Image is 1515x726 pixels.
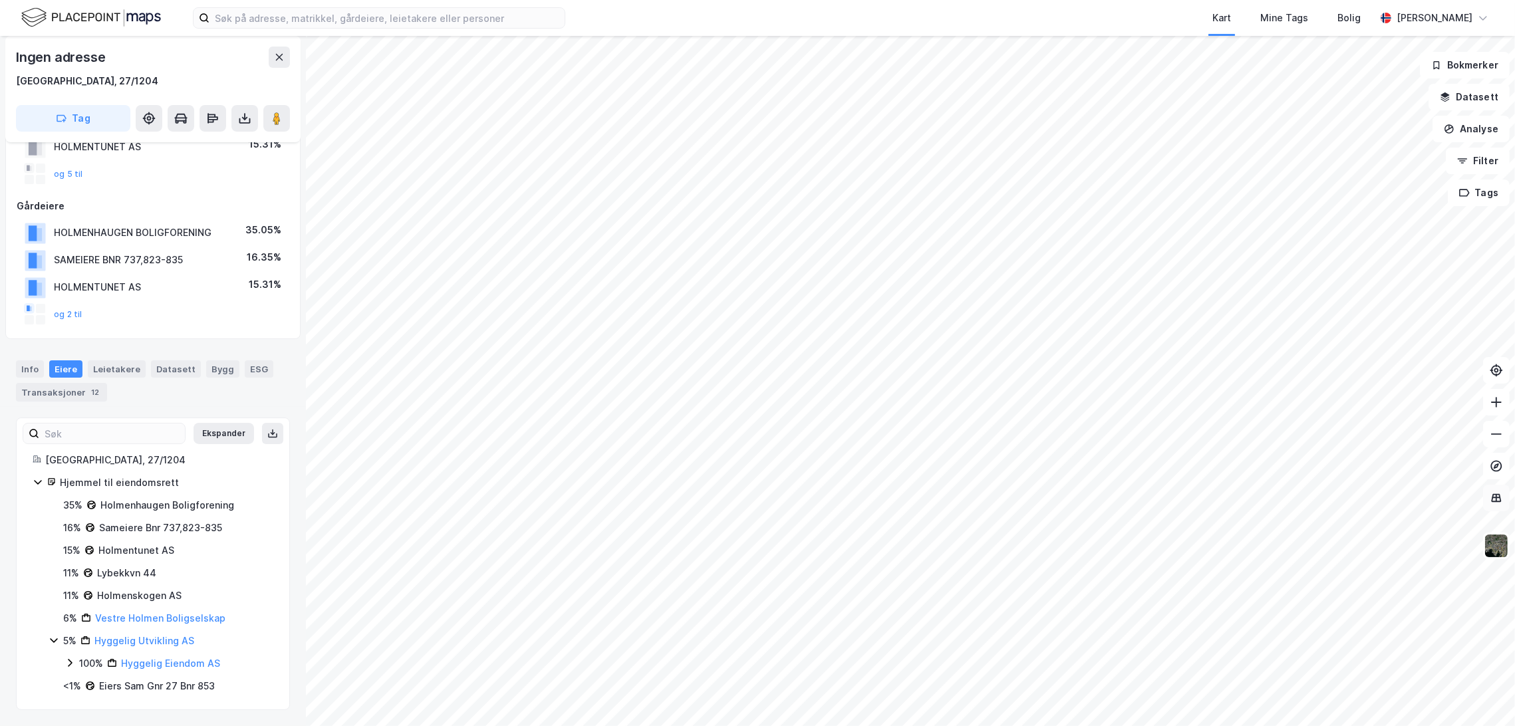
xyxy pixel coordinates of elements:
div: 16% [63,520,81,536]
div: Kart [1212,10,1231,26]
input: Søk [39,423,185,443]
div: Hjemmel til eiendomsrett [60,475,273,491]
button: Tags [1448,180,1510,206]
img: logo.f888ab2527a4732fd821a326f86c7f29.svg [21,6,161,29]
div: [GEOGRAPHIC_DATA], 27/1204 [16,73,158,89]
div: Holmenhaugen Boligforening [100,497,234,513]
button: Datasett [1429,84,1510,110]
div: 15% [63,543,80,558]
div: ESG [245,360,273,378]
button: Ekspander [194,423,254,444]
div: 6% [63,610,77,626]
div: Leietakere [88,360,146,378]
div: HOLMENHAUGEN BOLIGFORENING [54,225,211,241]
div: [PERSON_NAME] [1397,10,1472,26]
div: 35% [63,497,82,513]
div: Holmentunet AS [98,543,174,558]
img: 9k= [1484,533,1509,558]
div: Eiere [49,360,82,378]
div: <1% [63,678,81,694]
div: Transaksjoner [16,383,107,402]
div: Bolig [1337,10,1361,26]
input: Søk på adresse, matrikkel, gårdeiere, leietakere eller personer [209,8,565,28]
div: Lybekkvn 44 [97,565,156,581]
div: Holmenskogen AS [97,588,182,604]
div: 15.31% [249,277,281,293]
div: Ingen adresse [16,47,108,68]
a: Hyggelig Eiendom AS [121,658,220,669]
div: SAMEIERE BNR 737,823-835 [54,252,183,268]
div: 16.35% [247,249,281,265]
div: 11% [63,588,79,604]
button: Tag [16,105,130,132]
div: 12 [88,386,102,399]
div: Eiers Sam Gnr 27 Bnr 853 [99,678,215,694]
div: Kontrollprogram for chat [1448,662,1515,726]
button: Bokmerker [1420,52,1510,78]
div: HOLMENTUNET AS [54,139,141,155]
a: Vestre Holmen Boligselskap [95,612,225,624]
button: Analyse [1433,116,1510,142]
div: Datasett [151,360,201,378]
div: Mine Tags [1260,10,1308,26]
div: HOLMENTUNET AS [54,279,141,295]
div: 15.31% [249,136,281,152]
div: Sameiere Bnr 737,823-835 [99,520,222,536]
div: 11% [63,565,79,581]
a: Hyggelig Utvikling AS [94,635,194,646]
div: [GEOGRAPHIC_DATA], 27/1204 [45,452,273,468]
button: Filter [1446,148,1510,174]
div: Info [16,360,44,378]
div: Gårdeiere [17,198,289,214]
div: Bygg [206,360,239,378]
div: 5% [63,633,76,649]
iframe: Chat Widget [1448,662,1515,726]
div: 35.05% [245,222,281,238]
div: 100% [79,656,103,671]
